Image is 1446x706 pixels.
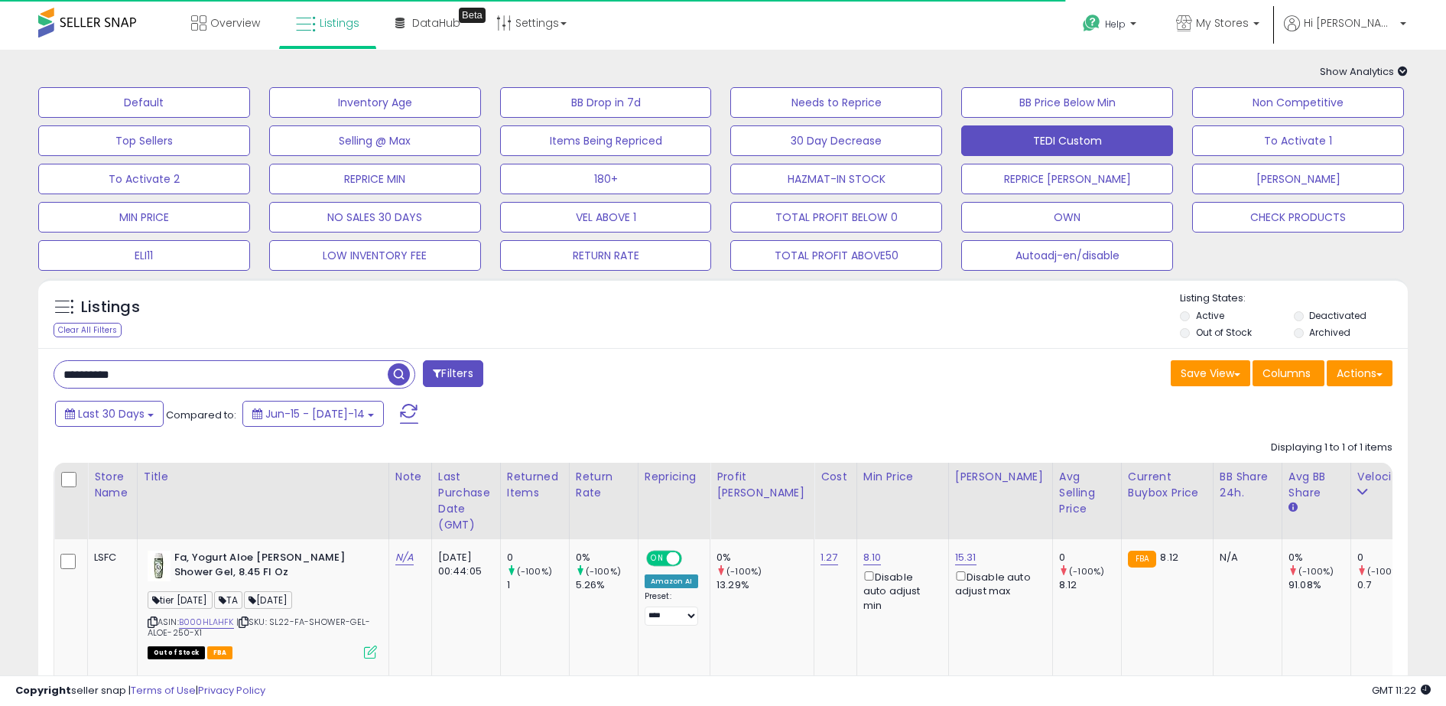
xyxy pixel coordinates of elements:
button: MIN PRICE [38,202,250,233]
a: 15.31 [955,550,976,565]
div: Last Purchase Date (GMT) [438,469,494,533]
div: 0% [717,551,814,564]
label: Archived [1309,326,1350,339]
div: 0% [1288,551,1350,564]
button: Autoadj-en/disable [961,240,1173,271]
div: 5.26% [576,578,638,592]
span: Last 30 Days [78,406,145,421]
span: Show Analytics [1320,64,1408,79]
div: Note [395,469,425,485]
button: To Activate 2 [38,164,250,194]
a: N/A [395,550,414,565]
div: Return Rate [576,469,632,501]
button: Columns [1253,360,1324,386]
div: Store Name [94,469,131,501]
button: NO SALES 30 DAYS [269,202,481,233]
span: DataHub [412,15,460,31]
div: 8.12 [1059,578,1121,592]
span: OFF [679,552,704,565]
div: 0.7 [1357,578,1419,592]
span: 2025-08-14 11:22 GMT [1372,683,1431,698]
b: Fa, Yogurt Aloe [PERSON_NAME] Shower Gel, 8.45 Fl Oz [174,551,360,583]
div: Clear All Filters [54,323,122,337]
small: Avg BB Share. [1288,501,1298,515]
button: Needs to Reprice [730,87,942,118]
button: Last 30 Days [55,401,164,427]
span: 8.12 [1160,550,1178,564]
span: | SKU: SL22-FA-SHOWER-GEL-ALOE-250-X1 [148,616,370,639]
div: seller snap | | [15,684,265,698]
label: Deactivated [1309,309,1366,322]
div: Returned Items [507,469,563,501]
div: 0 [1357,551,1419,564]
small: (-100%) [1069,565,1104,577]
div: Displaying 1 to 1 of 1 items [1271,441,1392,455]
a: Terms of Use [131,683,196,698]
button: [PERSON_NAME] [1192,164,1404,194]
div: 13.29% [717,578,814,592]
div: 91.08% [1288,578,1350,592]
div: Amazon AI [645,574,698,588]
a: Privacy Policy [198,683,265,698]
div: 0% [576,551,638,564]
button: 180+ [500,164,712,194]
div: Preset: [645,591,698,626]
button: Filters [423,360,483,387]
small: (-100%) [517,565,552,577]
label: Active [1196,309,1224,322]
a: Hi [PERSON_NAME] [1284,15,1406,50]
div: Velocity [1357,469,1413,485]
div: Cost [820,469,850,485]
button: Jun-15 - [DATE]-14 [242,401,384,427]
small: (-100%) [586,565,621,577]
a: Help [1071,2,1152,50]
strong: Copyright [15,683,71,698]
button: Top Sellers [38,125,250,156]
span: [DATE] [244,591,292,609]
small: FBA [1128,551,1156,568]
span: tier [DATE] [148,591,213,609]
button: 30 Day Decrease [730,125,942,156]
div: Disable auto adjust min [863,568,937,613]
div: Min Price [863,469,942,485]
div: Repricing [645,469,704,485]
button: REPRICE MIN [269,164,481,194]
button: REPRICE [PERSON_NAME] [961,164,1173,194]
div: LSFC [94,551,125,564]
button: TOTAL PROFIT ABOVE50 [730,240,942,271]
a: B000HLAHFK [179,616,234,629]
label: Out of Stock [1196,326,1252,339]
p: Listing States: [1180,291,1408,306]
div: Current Buybox Price [1128,469,1207,501]
span: Hi [PERSON_NAME] [1304,15,1396,31]
button: Items Being Repriced [500,125,712,156]
span: All listings that are currently out of stock and unavailable for purchase on Amazon [148,646,205,659]
span: My Stores [1196,15,1249,31]
button: VEL ABOVE 1 [500,202,712,233]
img: 31vcvP-l45L._SL40_.jpg [148,551,171,581]
button: Actions [1327,360,1392,386]
button: To Activate 1 [1192,125,1404,156]
button: TOTAL PROFIT BELOW 0 [730,202,942,233]
a: 1.27 [820,550,838,565]
button: RETURN RATE [500,240,712,271]
span: TA [214,591,242,609]
span: Overview [210,15,260,31]
span: Listings [320,15,359,31]
div: [DATE] 00:44:05 [438,551,489,578]
div: ASIN: [148,551,377,657]
small: (-100%) [1298,565,1334,577]
button: BB Price Below Min [961,87,1173,118]
button: Inventory Age [269,87,481,118]
div: 0 [1059,551,1121,564]
div: Avg Selling Price [1059,469,1115,517]
button: Default [38,87,250,118]
button: Non Competitive [1192,87,1404,118]
span: Compared to: [166,408,236,422]
button: LOW INVENTORY FEE [269,240,481,271]
i: Get Help [1082,14,1101,33]
div: Disable auto adjust max [955,568,1041,598]
button: Selling @ Max [269,125,481,156]
div: [PERSON_NAME] [955,469,1046,485]
a: 8.10 [863,550,882,565]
